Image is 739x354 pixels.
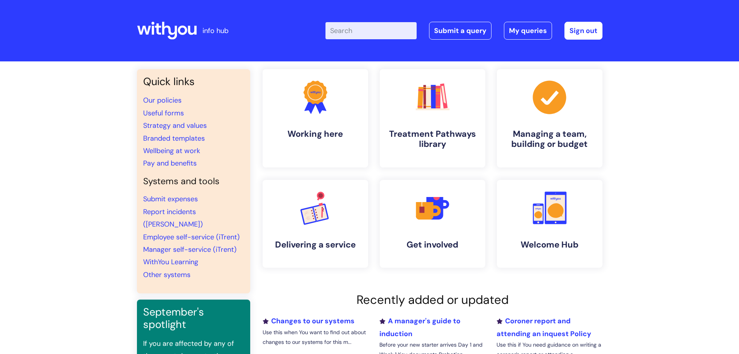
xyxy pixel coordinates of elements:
[143,121,207,130] a: Strategy and values
[429,22,492,40] a: Submit a query
[263,69,368,167] a: Working here
[143,75,244,88] h3: Quick links
[380,180,485,268] a: Get involved
[143,146,200,155] a: Wellbeing at work
[503,129,596,150] h4: Managing a team, building or budget
[143,96,182,105] a: Our policies
[564,22,602,40] a: Sign out
[325,22,417,39] input: Search
[143,108,184,118] a: Useful forms
[143,257,198,267] a: WithYou Learning
[143,232,240,242] a: Employee self-service (iTrent)
[263,328,368,347] p: Use this when You want to find out about changes to our systems for this m...
[503,240,596,250] h4: Welcome Hub
[386,240,479,250] h4: Get involved
[263,316,355,326] a: Changes to our systems
[497,316,591,338] a: Coroner report and attending an inquest Policy
[143,194,198,204] a: Submit expenses
[380,69,485,167] a: Treatment Pathways library
[504,22,552,40] a: My queries
[143,159,197,168] a: Pay and benefits
[143,134,205,143] a: Branded templates
[263,293,602,307] h2: Recently added or updated
[269,129,362,139] h4: Working here
[202,24,228,37] p: info hub
[497,69,602,167] a: Managing a team, building or budget
[386,129,479,150] h4: Treatment Pathways library
[143,176,244,187] h4: Systems and tools
[497,180,602,268] a: Welcome Hub
[143,306,244,331] h3: September's spotlight
[143,270,190,279] a: Other systems
[269,240,362,250] h4: Delivering a service
[379,316,460,338] a: A manager's guide to induction
[263,180,368,268] a: Delivering a service
[143,245,237,254] a: Manager self-service (iTrent)
[325,22,602,40] div: | -
[143,207,203,229] a: Report incidents ([PERSON_NAME])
